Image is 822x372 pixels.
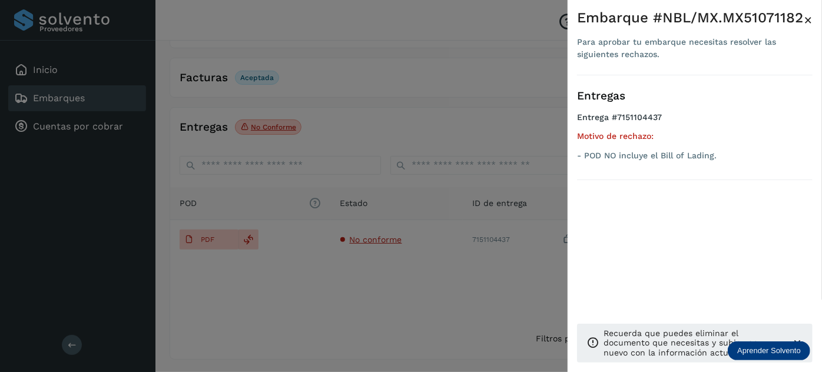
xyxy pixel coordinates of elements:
h5: Motivo de rechazo: [577,131,813,141]
h4: Entrega #7151104437 [577,112,813,132]
div: Embarque #NBL/MX.MX51071182 [577,9,804,26]
p: Recuerda que puedes eliminar el documento que necesitas y subir uno nuevo con la información actu... [604,328,782,358]
div: Aprender Solvento [728,341,810,360]
h3: Entregas [577,89,813,103]
div: Para aprobar tu embarque necesitas resolver las siguientes rechazos. [577,36,804,61]
button: Close [804,9,813,31]
span: × [804,12,813,28]
p: - POD NO incluye el Bill of Lading. [577,151,813,161]
p: Aprender Solvento [737,346,801,356]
